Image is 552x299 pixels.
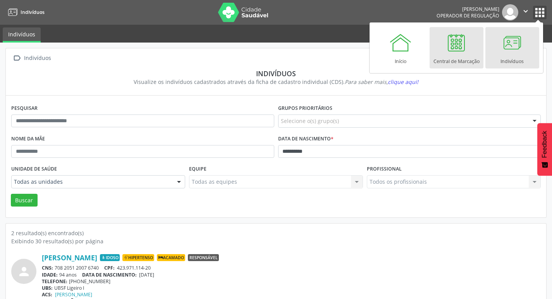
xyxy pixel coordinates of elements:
[11,194,38,207] button: Buscar
[100,254,120,261] span: Idoso
[502,4,518,21] img: img
[14,178,169,186] span: Todas as unidades
[388,78,418,85] span: clique aqui!
[42,265,541,271] div: 708 2051 2007 6740
[42,272,58,278] span: IDADE:
[278,133,334,145] label: Data de nascimento
[22,53,52,64] div: Indivíduos
[537,123,552,176] button: Feedback - Mostrar pesquisa
[42,253,97,262] a: [PERSON_NAME]
[11,133,45,145] label: Nome da mãe
[367,163,402,175] label: Profissional
[518,4,533,21] button: 
[11,103,38,114] label: Pesquisar
[104,265,115,271] span: CPF:
[374,27,428,68] a: Início
[541,131,548,158] span: Feedback
[5,6,45,19] a: Indivíduos
[42,272,541,278] div: 94 anos
[430,27,483,68] a: Central de Marcação
[188,254,219,261] span: Responsável
[189,163,206,175] label: Equipe
[485,27,539,68] a: Indivíduos
[21,9,45,15] span: Indivíduos
[42,265,53,271] span: CNS:
[281,117,339,125] span: Selecione o(s) grupo(s)
[11,163,57,175] label: Unidade de saúde
[42,285,541,291] div: UBSF Ligeiro I
[345,78,418,85] i: Para saber mais,
[437,6,499,12] div: [PERSON_NAME]
[278,103,332,114] label: Grupos prioritários
[11,53,52,64] a:  Indivíduos
[42,285,53,291] span: UBS:
[11,53,22,64] i: 
[55,291,92,298] a: [PERSON_NAME]
[157,254,185,261] span: Acamado
[11,237,541,245] div: Exibindo 30 resultado(s) por página
[17,78,535,86] div: Visualize os indivíduos cadastrados através da ficha de cadastro individual (CDS).
[122,254,154,261] span: Hipertenso
[139,272,154,278] span: [DATE]
[533,6,547,19] button: apps
[42,291,52,298] span: ACS:
[42,278,67,285] span: TELEFONE:
[117,265,151,271] span: 423.971.114-20
[11,229,541,237] div: 2 resultado(s) encontrado(s)
[521,7,530,15] i: 
[82,272,137,278] span: DATA DE NASCIMENTO:
[17,69,535,78] div: Indivíduos
[3,27,41,43] a: Indivíduos
[437,12,499,19] span: Operador de regulação
[42,278,541,285] div: [PHONE_NUMBER]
